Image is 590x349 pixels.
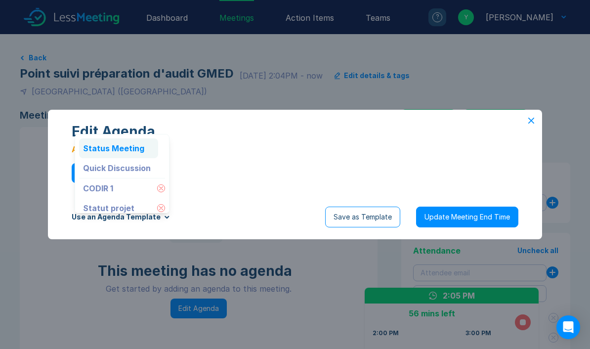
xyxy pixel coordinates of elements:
[72,163,145,183] button: Add Agenda Item
[72,213,169,221] button: Use an Agenda Template
[72,124,518,139] div: Edit Agenda
[556,315,580,339] div: Open Intercom Messenger
[79,178,157,198] div: CODIR 1
[416,207,518,227] button: Update Meeting End Time
[79,138,158,158] div: Status Meeting
[79,198,157,218] div: Statut projet
[325,207,400,227] button: Save as Template
[72,143,518,155] div: Agenda Ends: 2:00PM
[79,158,158,178] div: Quick Discussion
